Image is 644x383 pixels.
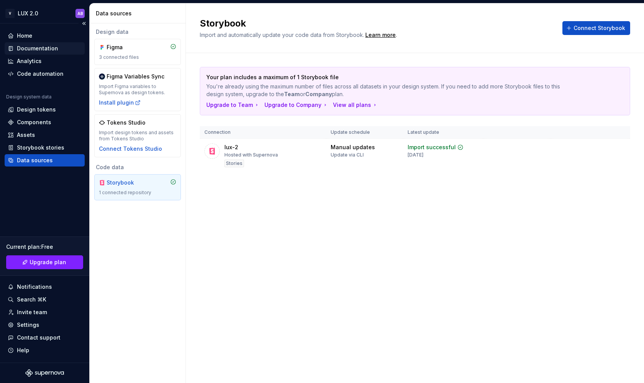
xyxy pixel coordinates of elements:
[94,114,181,157] a: Tokens StudioImport design tokens and assets from Tokens StudioConnect Tokens Studio
[107,179,144,187] div: Storybook
[99,54,176,60] div: 3 connected files
[365,31,396,39] a: Learn more
[408,143,456,151] div: Import successful
[17,70,64,78] div: Code automation
[5,306,85,318] a: Invite team
[5,281,85,293] button: Notifications
[5,129,85,141] a: Assets
[94,68,181,111] a: Figma Variables SyncImport Figma variables to Supernova as design tokens.Install plugin
[224,152,278,158] div: Hosted with Supernova
[5,142,85,154] a: Storybook stories
[17,334,60,341] div: Contact support
[5,103,85,116] a: Design tokens
[77,10,83,17] div: AB
[79,18,89,29] button: Collapse sidebar
[5,116,85,128] a: Components
[5,68,85,80] a: Code automation
[326,126,403,139] th: Update schedule
[284,91,300,97] b: Team
[206,83,570,98] p: You're already using the maximum number of files across all datasets in your design system. If yo...
[5,55,85,67] a: Analytics
[333,101,378,109] button: View all plans
[331,143,375,151] div: Manual updates
[99,130,176,142] div: Import design tokens and assets from Tokens Studio
[200,17,553,30] h2: Storybook
[17,32,32,40] div: Home
[224,160,244,167] div: Stories
[99,99,141,107] button: Install plugin
[206,101,260,109] button: Upgrade to Team
[5,331,85,344] button: Contact support
[18,10,38,17] div: LUX 2.0
[200,126,326,139] th: Connection
[17,321,39,329] div: Settings
[5,42,85,55] a: Documentation
[224,143,238,151] div: lux-2
[5,9,15,18] div: V
[5,30,85,42] a: Home
[17,346,29,354] div: Help
[30,258,66,266] span: Upgrade plan
[5,154,85,167] a: Data sources
[17,144,64,152] div: Storybook stories
[17,57,42,65] div: Analytics
[17,118,51,126] div: Components
[364,32,397,38] span: .
[200,32,364,38] span: Import and automatically update your code data from Storybook.
[17,308,47,316] div: Invite team
[17,296,46,303] div: Search ⌘K
[206,73,570,81] p: Your plan includes a maximum of 1 Storybook file
[408,152,423,158] div: [DATE]
[6,255,83,269] a: Upgrade plan
[99,83,176,96] div: Import Figma variables to Supernova as design tokens.
[6,243,83,251] div: Current plan : Free
[17,283,52,291] div: Notifications
[6,94,52,100] div: Design system data
[331,152,364,158] div: Update via CLI
[99,190,176,196] div: 1 connected repository
[96,10,182,17] div: Data sources
[2,5,88,22] button: VLUX 2.0AB
[107,43,144,51] div: Figma
[94,163,181,171] div: Code data
[94,39,181,65] a: Figma3 connected files
[17,157,53,164] div: Data sources
[25,369,64,377] svg: Supernova Logo
[94,174,181,200] a: Storybook1 connected repository
[17,131,35,139] div: Assets
[17,45,58,52] div: Documentation
[94,28,181,36] div: Design data
[99,145,162,153] button: Connect Tokens Studio
[562,21,630,35] button: Connect Storybook
[305,91,332,97] b: Company
[403,126,483,139] th: Latest update
[17,106,56,113] div: Design tokens
[574,24,625,32] span: Connect Storybook
[107,119,146,127] div: Tokens Studio
[5,319,85,331] a: Settings
[5,344,85,356] button: Help
[5,293,85,306] button: Search ⌘K
[107,73,164,80] div: Figma Variables Sync
[264,101,328,109] button: Upgrade to Company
